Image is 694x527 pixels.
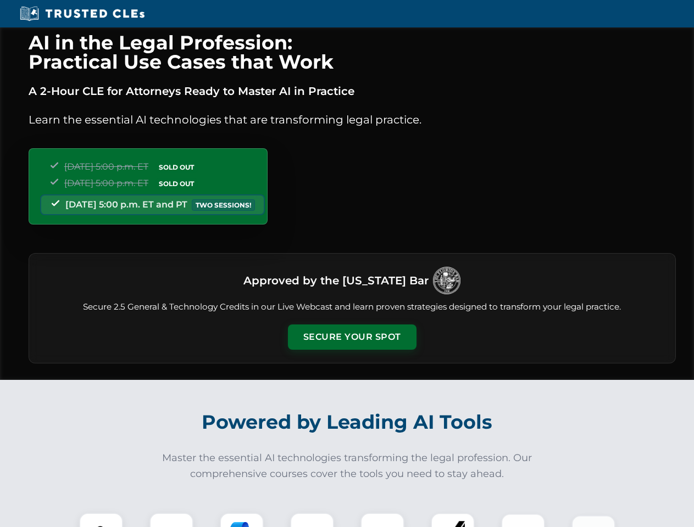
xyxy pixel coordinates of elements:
span: [DATE] 5:00 p.m. ET [64,178,148,188]
h2: Powered by Leading AI Tools [43,403,652,441]
button: Secure Your Spot [288,324,417,350]
p: Master the essential AI technologies transforming the legal profession. Our comprehensive courses... [155,450,540,482]
span: SOLD OUT [155,161,198,173]
span: [DATE] 5:00 p.m. ET [64,161,148,172]
p: Learn the essential AI technologies that are transforming legal practice. [29,111,676,128]
img: Trusted CLEs [16,5,148,22]
h3: Approved by the [US_STATE] Bar [243,271,429,290]
p: A 2-Hour CLE for Attorneys Ready to Master AI in Practice [29,82,676,100]
img: Logo [433,267,460,294]
span: SOLD OUT [155,178,198,189]
p: Secure 2.5 General & Technology Credits in our Live Webcast and learn proven strategies designed ... [42,301,662,313]
h1: AI in the Legal Profession: Practical Use Cases that Work [29,33,676,71]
